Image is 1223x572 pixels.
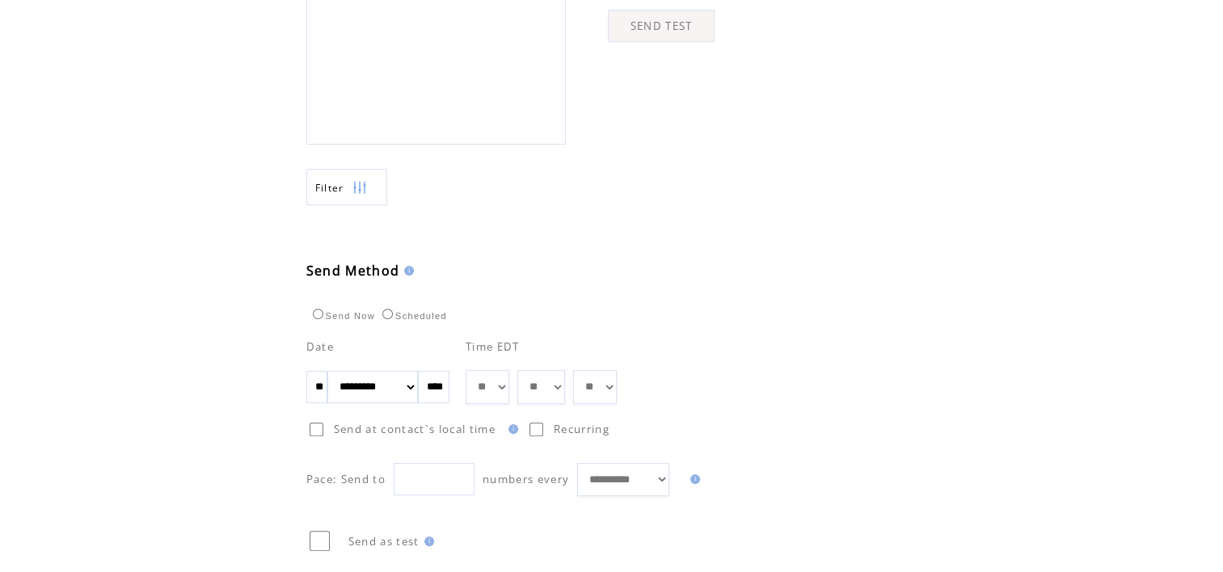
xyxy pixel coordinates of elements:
[309,311,375,321] label: Send Now
[466,339,520,354] span: Time EDT
[608,10,715,42] a: SEND TEST
[348,534,420,549] span: Send as test
[306,472,386,486] span: Pace: Send to
[504,424,518,434] img: help.gif
[420,536,434,546] img: help.gif
[313,309,323,319] input: Send Now
[685,474,700,484] img: help.gif
[306,169,387,205] a: Filter
[483,472,569,486] span: numbers every
[382,309,393,319] input: Scheduled
[306,262,400,280] span: Send Method
[315,181,344,195] span: Show filters
[399,266,414,275] img: help.gif
[352,170,367,206] img: filters.png
[554,422,609,436] span: Recurring
[306,339,334,354] span: Date
[334,422,496,436] span: Send at contact`s local time
[378,311,447,321] label: Scheduled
